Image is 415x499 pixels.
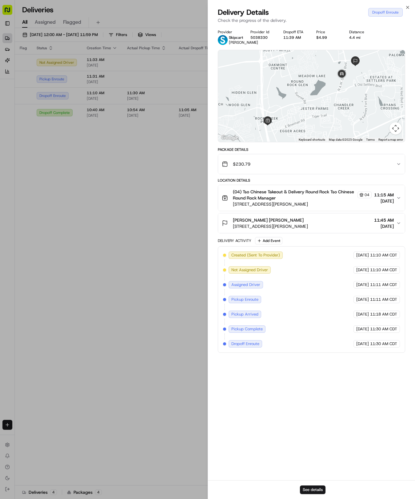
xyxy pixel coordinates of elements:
[356,297,369,302] span: [DATE]
[6,6,18,18] img: Nash
[370,341,397,347] span: 11:30 AM CDT
[378,138,403,141] a: Report a map error
[28,59,101,65] div: Start new chat
[356,326,369,332] span: [DATE]
[231,252,280,258] span: Created (Sent To Provider)
[61,136,74,141] span: Pylon
[250,35,268,40] button: 5038330
[218,17,405,23] p: Check the progress of the delivery.
[16,40,102,46] input: Clear
[233,161,250,167] span: $230.79
[356,282,369,288] span: [DATE]
[356,267,369,273] span: [DATE]
[220,134,240,142] a: Open this area in Google Maps (opens a new window)
[6,59,17,70] img: 1736555255976-a54dd68f-1ca7-489b-9aae-adbdc363a1c4
[231,267,268,273] span: Not Assigned Driver
[218,185,405,211] button: (04) Tso Chinese Takeout & Delivery Round Rock Tso Chinese Round Rock Manager04[STREET_ADDRESS][P...
[85,95,87,100] span: •
[370,312,397,317] span: 11:18 AM CDT
[6,25,112,34] p: Welcome 👋
[218,30,241,34] div: Provider
[58,121,99,127] span: API Documentation
[366,138,375,141] a: Terms
[229,35,243,40] span: Skipcart
[370,297,397,302] span: 11:11 AM CDT
[374,217,394,223] span: 11:45 AM
[6,122,11,127] div: 📗
[218,35,228,45] img: profile_skipcart_partner.png
[231,282,260,288] span: Assigned Driver
[12,121,47,127] span: Knowledge Base
[329,138,362,141] span: Map data ©2025 Google
[28,65,85,70] div: We're available if you need us!
[6,80,41,85] div: Past conversations
[365,192,369,197] span: 04
[349,30,372,34] div: Distance
[233,189,357,201] span: (04) Tso Chinese Takeout & Delivery Round Rock Tso Chinese Round Rock Manager
[283,30,306,34] div: Dropoff ETA
[389,122,402,135] button: Map camera controls
[250,30,273,34] div: Provider Id
[300,485,325,494] button: See details
[105,61,112,68] button: Start new chat
[356,252,369,258] span: [DATE]
[95,79,112,86] button: See all
[374,223,394,229] span: [DATE]
[374,198,394,204] span: [DATE]
[370,326,397,332] span: 11:30 AM CDT
[370,282,397,288] span: 11:11 AM CDT
[374,192,394,198] span: 11:15 AM
[299,138,325,142] button: Keyboard shortcuts
[283,35,306,40] div: 11:39 AM
[13,59,24,70] img: 9188753566659_6852d8bf1fb38e338040_72.png
[316,35,339,40] div: $4.99
[233,217,304,223] span: [PERSON_NAME] [PERSON_NAME]
[233,201,372,207] span: [STREET_ADDRESS][PERSON_NAME]
[19,95,84,100] span: [PERSON_NAME] (Assistant Store Manager)
[356,341,369,347] span: [DATE]
[218,147,405,152] div: Package Details
[218,7,269,17] span: Delivery Details
[6,90,16,99] img: Hayden (Assistant Store Manager)
[43,136,74,141] a: Powered byPylon
[88,95,101,100] span: [DATE]
[231,326,263,332] span: Pickup Complete
[233,223,308,229] span: [STREET_ADDRESS][PERSON_NAME]
[370,252,397,258] span: 11:10 AM CDT
[231,312,258,317] span: Pickup Arrived
[349,35,372,40] div: 4.4 mi
[370,267,397,273] span: 11:10 AM CDT
[231,297,258,302] span: Pickup Enroute
[220,134,240,142] img: Google
[52,122,57,127] div: 💻
[356,312,369,317] span: [DATE]
[218,178,405,183] div: Location Details
[229,40,258,45] span: [PERSON_NAME]
[50,119,101,130] a: 💻API Documentation
[255,237,282,244] button: Add Event
[218,238,251,243] div: Delivery Activity
[218,154,405,174] button: $230.79
[218,213,405,233] button: [PERSON_NAME] [PERSON_NAME][STREET_ADDRESS][PERSON_NAME]11:45 AM[DATE]
[316,30,339,34] div: Price
[4,119,50,130] a: 📗Knowledge Base
[231,341,259,347] span: Dropoff Enroute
